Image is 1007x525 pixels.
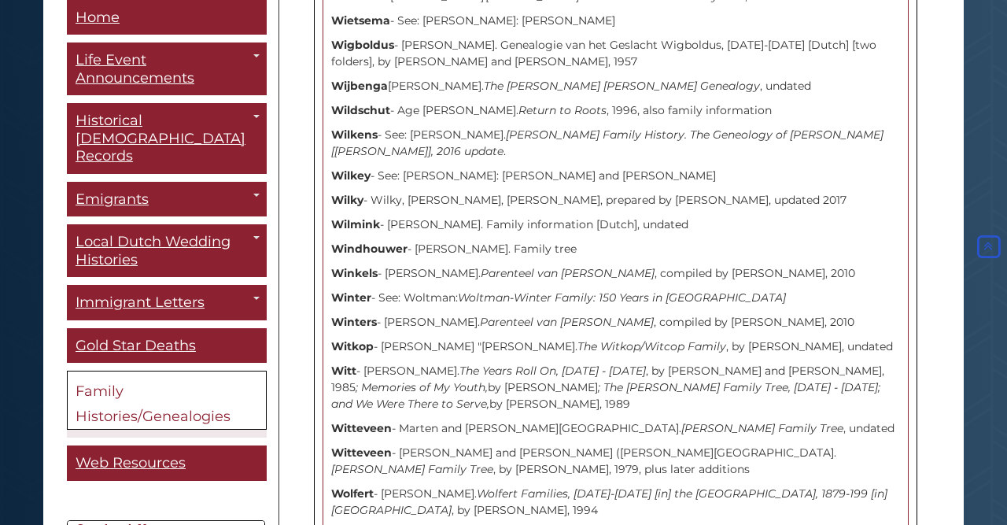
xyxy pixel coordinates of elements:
p: - [PERSON_NAME]. Genealogie van het Geslacht Wigboldus, [DATE]-[DATE] [Dutch] [two folders], by [... [331,37,900,70]
strong: Wijbenga [331,79,388,93]
strong: Wietsema [331,13,390,28]
a: Historical [DEMOGRAPHIC_DATA] Records [67,104,267,175]
p: - See: Woltman: [331,290,900,306]
i: The [PERSON_NAME] [PERSON_NAME] Genealogy [484,79,760,93]
strong: Wilkey [331,168,371,183]
span: Gold Star Deaths [76,337,196,354]
span: Family Histories/Genealogies [76,383,231,426]
strong: Wigboldus [331,38,394,52]
p: - [PERSON_NAME]. , compiled by [PERSON_NAME], 2010 [331,265,900,282]
i: Parenteel van [PERSON_NAME] [481,266,655,280]
p: - [PERSON_NAME] "[PERSON_NAME]. , by [PERSON_NAME], undated [331,338,900,355]
span: Life Event Announcements [76,52,194,87]
strong: Wilky [331,193,363,207]
p: - [PERSON_NAME]. Family information [Dutch], undated [331,216,900,233]
strong: Wilkens [331,128,378,142]
p: - Age [PERSON_NAME]. , 1996, also family information [331,102,900,119]
a: Family Histories/Genealogies [67,372,267,431]
strong: Winkels [331,266,378,280]
p: - See: [PERSON_NAME]. . [331,127,900,160]
a: Back to Top [974,240,1003,254]
strong: Witt [331,364,356,378]
p: - [PERSON_NAME]. , by [PERSON_NAME], 1994 [331,486,900,519]
strong: Wilmink [331,217,380,231]
p: - See: [PERSON_NAME]: [PERSON_NAME] and [PERSON_NAME] [331,168,900,184]
i: Wolfert Families, [DATE]-[DATE] [in] the [GEOGRAPHIC_DATA], 1879-199 [in] [GEOGRAPHIC_DATA] [331,486,887,517]
p: [PERSON_NAME]. , undated [331,78,900,94]
strong: Witteveen [331,446,392,460]
span: Home [76,9,120,26]
strong: Windhouwer [331,242,408,256]
a: Local Dutch Wedding Histories [67,225,267,278]
p: - Wilky, [PERSON_NAME], [PERSON_NAME], prepared by [PERSON_NAME], updated 2017 [331,192,900,209]
p: - [PERSON_NAME]. , by [PERSON_NAME] and [PERSON_NAME], 1985 by [PERSON_NAME] by [PERSON_NAME], 1989 [331,363,900,412]
i: The Witkop/Witcop Family [577,339,726,353]
a: Emigrants [67,182,267,217]
a: Gold Star Deaths [67,328,267,364]
strong: Wolfert [331,486,374,501]
span: Emigrants [76,190,149,208]
i: [PERSON_NAME] Family History. The Geneology of [PERSON_NAME] [[PERSON_NAME]], 2016 update [331,128,883,158]
a: Life Event Announcements [67,43,267,96]
p: - [PERSON_NAME]. , compiled by [PERSON_NAME], 2010 [331,314,900,331]
p: - See: [PERSON_NAME]: [PERSON_NAME] [331,13,900,29]
i: [PERSON_NAME] Family Tree [681,421,843,435]
i: Woltman-Winter Family: 150 Years in [GEOGRAPHIC_DATA] [458,290,786,305]
i: Parenteel van [PERSON_NAME] [480,315,654,329]
a: Immigrant Letters [67,286,267,321]
strong: Witkop [331,339,374,353]
strong: Winter [331,290,371,305]
i: ; The [PERSON_NAME] Family Tree, [DATE] - [DATE]; and We Were There to Serve, [331,380,880,411]
strong: Witteveen [331,421,392,435]
i: The Years Roll On, [DATE] - [DATE] [459,364,646,378]
span: Immigrant Letters [76,294,205,312]
span: Web Resources [76,455,186,472]
strong: Wildschut [331,103,390,117]
p: - [PERSON_NAME]. Family tree [331,241,900,257]
p: - Marten and [PERSON_NAME][GEOGRAPHIC_DATA]. , undated [331,420,900,437]
span: Historical [DEMOGRAPHIC_DATA] Records [76,113,245,165]
a: Web Resources [67,446,267,482]
i: Return to Roots [518,103,607,117]
span: Local Dutch Wedding Histories [76,234,231,269]
p: - [PERSON_NAME] and [PERSON_NAME] ([PERSON_NAME][GEOGRAPHIC_DATA]. , by [PERSON_NAME], 1979, plus... [331,445,900,478]
i: ; Memories of My Youth, [356,380,488,394]
strong: Winters [331,315,377,329]
i: [PERSON_NAME] Family Tree [331,462,493,476]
